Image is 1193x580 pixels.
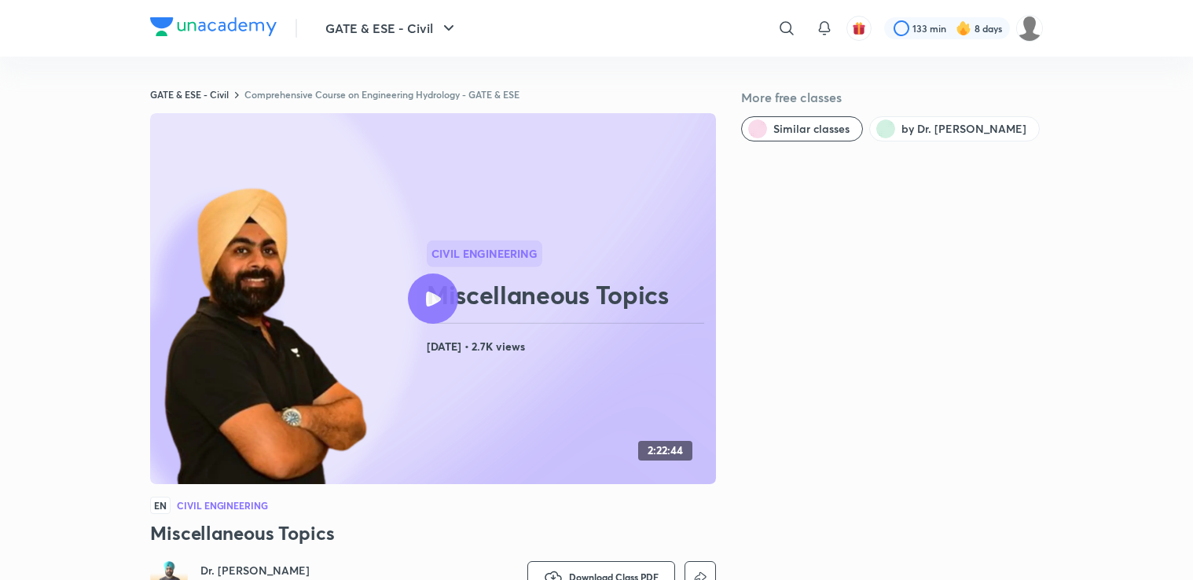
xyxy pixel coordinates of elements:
[852,21,866,35] img: avatar
[150,17,277,40] a: Company Logo
[901,121,1026,137] span: by Dr. Jaspal Singh
[200,563,338,578] a: Dr. [PERSON_NAME]
[741,88,1043,107] h5: More free classes
[316,13,468,44] button: GATE & ESE - Civil
[177,501,268,510] h4: Civil Engineering
[244,88,519,101] a: Comprehensive Course on Engineering Hydrology - GATE & ESE
[648,444,683,457] h4: 2:22:44
[150,520,716,545] h3: Miscellaneous Topics
[741,116,863,141] button: Similar classes
[869,116,1040,141] button: by Dr. Jaspal Singh
[427,336,710,357] h4: [DATE] • 2.7K views
[150,17,277,36] img: Company Logo
[427,279,710,310] h2: Miscellaneous Topics
[846,16,872,41] button: avatar
[956,20,971,36] img: streak
[773,121,850,137] span: Similar classes
[150,497,171,514] span: EN
[150,88,229,101] a: GATE & ESE - Civil
[1016,15,1043,42] img: Anjali kumari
